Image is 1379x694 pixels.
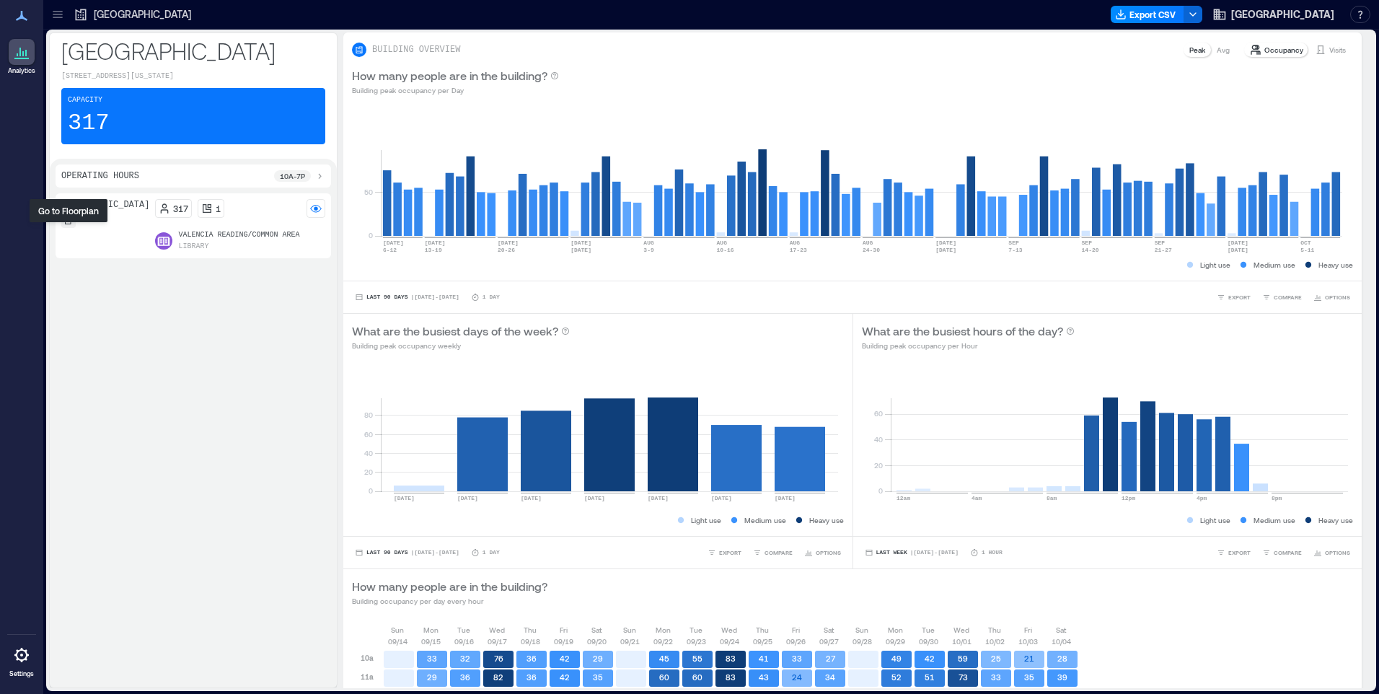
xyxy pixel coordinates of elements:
[460,672,470,682] text: 36
[643,240,654,246] text: AUG
[873,461,882,470] tspan: 20
[521,495,542,501] text: [DATE]
[891,654,902,663] text: 49
[1329,44,1346,56] p: Visits
[369,486,373,495] tspan: 0
[489,624,505,636] p: Wed
[394,495,415,501] text: [DATE]
[717,240,728,246] text: AUG
[280,170,305,182] p: 10a - 7p
[687,636,706,647] p: 09/23
[717,247,734,253] text: 10-16
[364,430,373,439] tspan: 60
[919,636,938,647] p: 09/30
[991,654,1001,663] text: 25
[1274,293,1302,302] span: COMPARE
[570,240,591,246] text: [DATE]
[427,672,437,682] text: 29
[1254,259,1295,271] p: Medium use
[692,672,702,682] text: 60
[801,545,844,560] button: OPTIONS
[711,495,732,501] text: [DATE]
[648,495,669,501] text: [DATE]
[1208,3,1339,26] button: [GEOGRAPHIC_DATA]
[825,672,835,682] text: 34
[364,188,373,196] tspan: 50
[790,240,801,246] text: AUG
[816,548,841,557] span: OPTIONS
[863,240,873,246] text: AUG
[1214,290,1254,304] button: EXPORT
[560,654,570,663] text: 42
[753,636,772,647] p: 09/25
[1228,293,1251,302] span: EXPORT
[759,672,769,682] text: 43
[935,240,956,246] text: [DATE]
[953,624,969,636] p: Wed
[1197,495,1207,501] text: 4pm
[819,636,839,647] p: 09/27
[1082,247,1099,253] text: 14-20
[991,672,1001,682] text: 33
[61,199,149,211] p: [GEOGRAPHIC_DATA]
[759,654,769,663] text: 41
[775,495,796,501] text: [DATE]
[498,247,515,253] text: 20-26
[178,229,299,241] p: Valencia Reading/Common Area
[361,652,374,664] p: 10a
[925,654,935,663] text: 42
[388,636,407,647] p: 09/14
[383,247,397,253] text: 6-12
[457,495,478,501] text: [DATE]
[584,495,605,501] text: [DATE]
[352,84,559,96] p: Building peak occupancy per Day
[1264,44,1303,56] p: Occupancy
[756,624,769,636] p: Thu
[620,636,640,647] p: 09/21
[1047,495,1057,501] text: 8am
[425,240,446,246] text: [DATE]
[369,231,373,240] tspan: 0
[786,636,806,647] p: 09/26
[361,671,374,682] p: 11a
[391,624,404,636] p: Sun
[494,654,503,663] text: 76
[824,624,834,636] p: Sat
[826,654,836,663] text: 27
[1300,247,1314,253] text: 5-11
[68,95,102,106] p: Capacity
[4,638,39,682] a: Settings
[659,654,669,663] text: 45
[1111,6,1184,23] button: Export CSV
[68,109,110,138] p: 317
[1310,290,1353,304] button: OPTIONS
[498,240,519,246] text: [DATE]
[726,654,736,663] text: 83
[1024,624,1032,636] p: Fri
[643,247,654,253] text: 3-9
[689,624,702,636] p: Tue
[1200,514,1230,526] p: Light use
[726,672,736,682] text: 83
[792,654,802,663] text: 33
[873,409,882,418] tspan: 60
[364,449,373,457] tspan: 40
[925,672,935,682] text: 51
[659,672,669,682] text: 60
[809,514,844,526] p: Heavy use
[427,654,437,663] text: 33
[750,545,796,560] button: COMPARE
[61,36,325,65] p: [GEOGRAPHIC_DATA]
[691,514,721,526] p: Light use
[8,66,35,75] p: Analytics
[744,514,786,526] p: Medium use
[1057,654,1067,663] text: 28
[454,636,474,647] p: 09/16
[985,636,1005,647] p: 10/02
[1300,240,1311,246] text: OCT
[1231,7,1334,22] span: [GEOGRAPHIC_DATA]
[1056,624,1066,636] p: Sat
[878,486,882,495] tspan: 0
[460,654,470,663] text: 32
[352,67,547,84] p: How many people are in the building?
